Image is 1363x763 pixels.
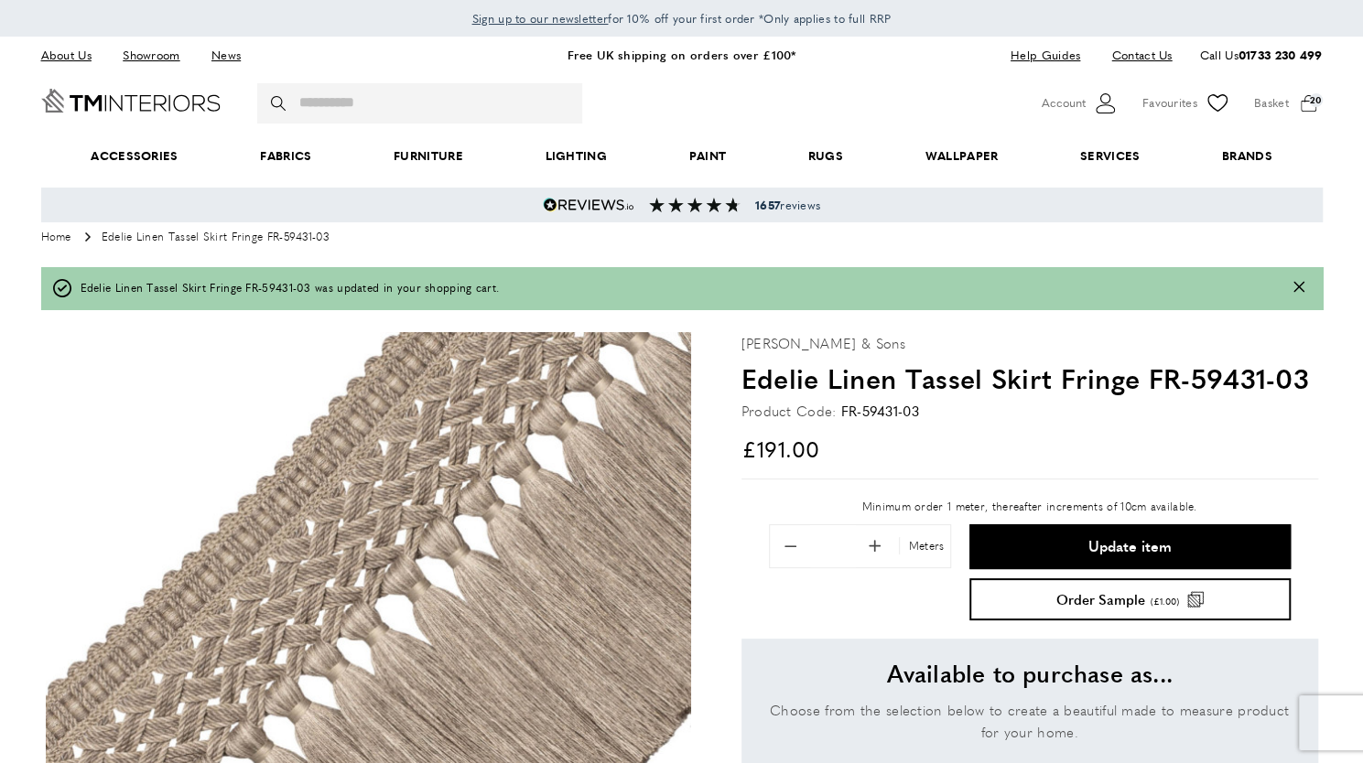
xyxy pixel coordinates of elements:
h1: Edelie Linen Tassel Skirt Fringe FR-59431-03 [741,359,1318,397]
button: Search [271,83,289,124]
a: Contact Us [1098,43,1172,68]
img: Reviews.io 5 stars [543,198,634,212]
span: Sign up to our newsletter [472,10,609,27]
span: (£1.00) [1150,596,1178,606]
a: Wallpaper [884,128,1039,184]
a: Go to Home page [41,89,221,113]
a: Free UK shipping on orders over £100* [567,46,795,63]
p: Choose from the selection below to create a beautiful made to measure product for your home. [760,699,1300,743]
img: Reviews section [649,198,741,212]
a: Services [1039,128,1181,184]
button: Close message [1293,279,1304,296]
span: reviews [755,198,820,212]
span: Favourites [1142,93,1197,113]
h2: Available to purchase as... [760,657,1300,690]
a: Lighting [504,128,648,184]
a: Furniture [352,128,503,184]
p: Minimum order 1 meter, thereafter increments of 10cm available. [769,498,1291,515]
button: Order Sample (£1.00) [969,578,1290,620]
a: Paint [648,128,767,184]
button: Customer Account [1042,90,1120,117]
a: Showroom [109,43,193,68]
span: for 10% off your first order *Only applies to full RRP [472,10,892,27]
button: Update item [969,524,1290,569]
button: Add 1 to quantity [856,527,894,565]
a: Fabrics [219,128,352,184]
a: Home [41,231,71,244]
a: News [198,43,254,68]
a: 01733 230 499 [1239,46,1323,63]
a: Favourites [1142,90,1231,117]
span: Order Sample [1055,592,1144,606]
p: [PERSON_NAME] & Sons [741,332,906,354]
p: Call Us [1199,46,1322,65]
div: FR-59431-03 [840,400,918,422]
a: Brands [1181,128,1313,184]
span: Edelie Linen Tassel Skirt Fringe FR-59431-03 was updated in your shopping cart. [81,279,500,296]
a: Help Guides [997,43,1094,68]
strong: 1657 [755,197,780,213]
strong: Product Code [741,400,837,422]
span: Edelie Linen Tassel Skirt Fringe FR-59431-03 [102,231,329,244]
div: Meters [899,537,949,554]
span: £191.00 [741,433,820,464]
span: Accessories [49,128,219,184]
button: Remove 1 from quantity [772,527,810,565]
a: Rugs [767,128,884,184]
span: Account [1042,93,1086,113]
span: Update item [1088,539,1172,553]
a: About Us [41,43,105,68]
a: Sign up to our newsletter [472,9,609,27]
